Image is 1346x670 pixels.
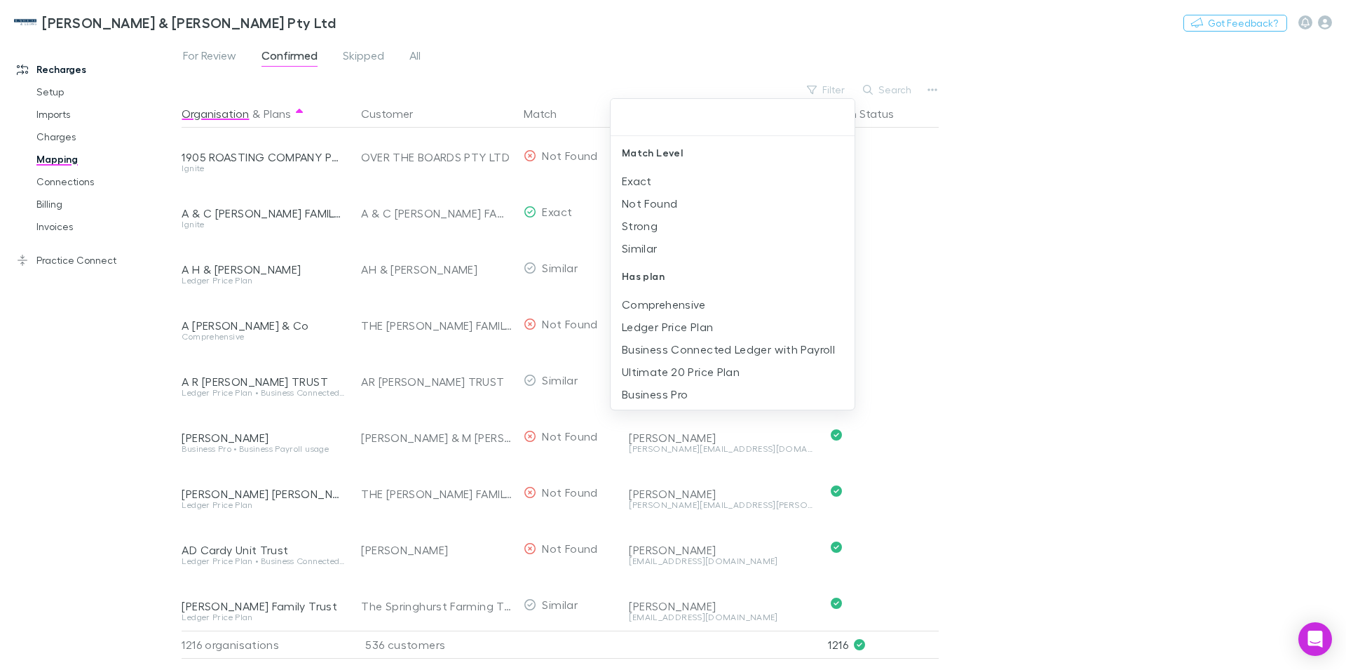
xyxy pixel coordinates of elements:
li: Not Found [611,192,855,215]
li: Ultimate 20 Price Plan [611,361,855,383]
div: Match Level [611,136,855,170]
li: Strong [611,215,855,237]
div: Has plan [611,260,855,293]
li: Exact [611,170,855,192]
li: Business Connected Ledger with Payroll [611,338,855,361]
li: Business Pro [611,383,855,406]
li: Similar [611,237,855,260]
div: Open Intercom Messenger [1298,622,1332,656]
li: Ledger Price Plan [611,316,855,338]
li: Comprehensive [611,293,855,316]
